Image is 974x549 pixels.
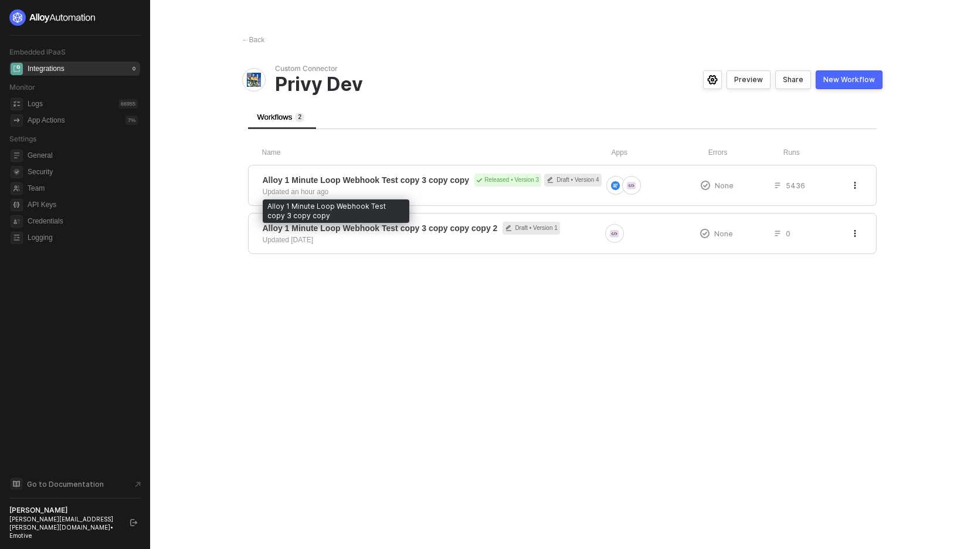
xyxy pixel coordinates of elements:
[9,506,120,515] div: [PERSON_NAME]
[242,35,265,45] div: Back
[775,70,811,89] button: Share
[11,114,23,127] span: icon-app-actions
[28,99,43,109] div: Logs
[28,181,138,195] span: Team
[28,214,138,228] span: Credentials
[11,98,23,110] span: icon-logs
[627,181,636,190] img: icon
[610,229,619,238] img: icon
[28,198,138,212] span: API Keys
[262,148,612,158] div: Name
[707,75,718,84] span: icon-settings
[9,9,96,26] img: logo
[247,73,261,87] img: integration-icon
[28,165,138,179] span: Security
[816,70,883,89] button: New Workflow
[714,229,733,239] span: None
[130,64,138,73] div: 0
[823,75,875,84] div: New Workflow
[242,36,249,44] span: ←
[727,70,771,89] button: Preview
[9,48,66,56] span: Embedded iPaaS
[783,148,863,158] div: Runs
[263,174,470,186] span: Alloy 1 Minute Loop Webhook Test copy 3 copy copy
[132,479,144,490] span: document-arrow
[774,182,781,189] span: icon-list
[28,64,65,74] div: Integrations
[701,181,710,190] span: icon-exclamation
[11,478,22,490] span: documentation
[786,181,805,191] span: 5436
[783,75,803,84] div: Share
[612,148,708,158] div: Apps
[715,181,734,191] span: None
[11,63,23,75] span: integrations
[11,215,23,228] span: credentials
[11,232,23,244] span: logging
[125,116,138,125] div: 7 %
[708,148,783,158] div: Errors
[544,174,601,187] div: Draft • Version 4
[9,83,35,91] span: Monitor
[257,113,305,121] span: Workflows
[774,230,781,237] span: icon-list
[700,229,710,238] span: icon-exclamation
[11,166,23,178] span: security
[263,235,313,245] div: Updated [DATE]
[474,174,541,187] div: Released • Version 3
[611,181,620,190] img: icon
[503,222,559,235] span: Draft • Version 1
[9,515,120,540] div: [PERSON_NAME][EMAIL_ADDRESS][PERSON_NAME][DOMAIN_NAME] • Emotive
[11,199,23,211] span: api-key
[298,114,301,120] span: 2
[28,116,65,126] div: App Actions
[263,187,329,197] div: Updated an hour ago
[118,99,138,109] div: 66955
[9,477,141,491] a: Knowledge Base
[9,134,36,143] span: Settings
[130,519,137,526] span: logout
[27,479,104,489] span: Go to Documentation
[263,199,409,223] div: Alloy 1 Minute Loop Webhook Test copy 3 copy copy
[734,75,763,84] div: Preview
[786,229,790,239] span: 0
[275,64,610,73] span: Custom Connector
[28,148,138,162] span: General
[9,9,140,26] a: logo
[263,222,498,234] span: Alloy 1 Minute Loop Webhook Test copy 3 copy copy copy 2
[28,231,138,245] span: Logging
[275,73,610,96] span: Privy Dev
[11,182,23,195] span: team
[11,150,23,162] span: general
